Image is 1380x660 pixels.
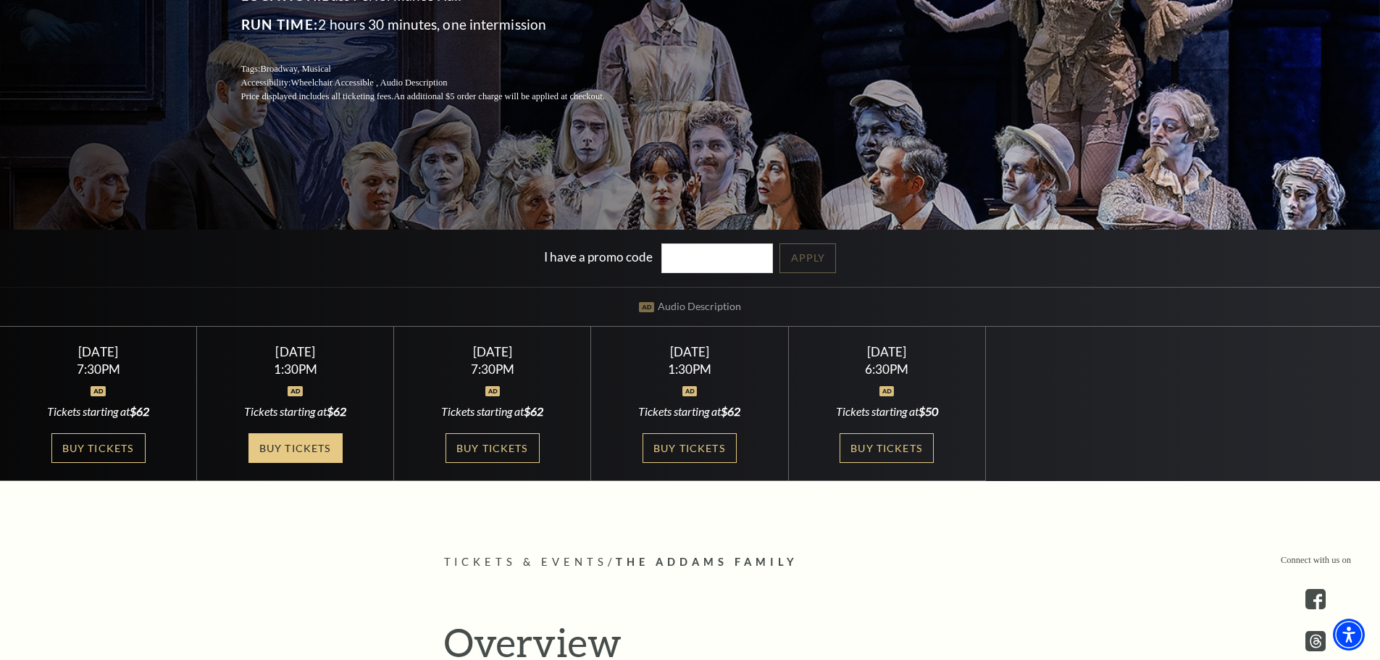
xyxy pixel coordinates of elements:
div: Tickets starting at [609,404,771,419]
div: Tickets starting at [806,404,968,419]
div: [DATE] [17,344,180,359]
span: $62 [721,404,740,418]
div: 1:30PM [609,363,771,375]
div: 7:30PM [411,363,574,375]
p: 2 hours 30 minutes, one intermission [241,13,640,36]
a: facebook - open in a new tab [1305,589,1326,609]
p: Connect with us on [1281,554,1351,567]
p: Price displayed includes all ticketing fees. [241,90,640,104]
span: $62 [524,404,543,418]
p: Accessibility: [241,76,640,90]
span: The Addams Family [616,556,798,568]
span: Run Time: [241,16,319,33]
p: Tags: [241,62,640,76]
a: Buy Tickets [248,433,343,463]
label: I have a promo code [544,249,653,264]
span: Broadway, Musical [260,64,330,74]
span: Tickets & Events [444,556,609,568]
div: [DATE] [609,344,771,359]
a: Buy Tickets [51,433,146,463]
a: Buy Tickets [643,433,737,463]
div: Tickets starting at [411,404,574,419]
a: Buy Tickets [446,433,540,463]
a: threads.com - open in a new tab [1305,631,1326,651]
div: Tickets starting at [214,404,377,419]
p: / [444,554,937,572]
div: 6:30PM [806,363,968,375]
div: 1:30PM [214,363,377,375]
div: [DATE] [214,344,377,359]
span: $50 [919,404,938,418]
a: Buy Tickets [840,433,934,463]
div: Tickets starting at [17,404,180,419]
div: Accessibility Menu [1333,619,1365,651]
div: [DATE] [411,344,574,359]
div: 7:30PM [17,363,180,375]
span: An additional $5 order charge will be applied at checkout. [393,91,604,101]
div: [DATE] [806,344,968,359]
span: Wheelchair Accessible , Audio Description [290,78,447,88]
span: $62 [327,404,346,418]
span: $62 [130,404,149,418]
